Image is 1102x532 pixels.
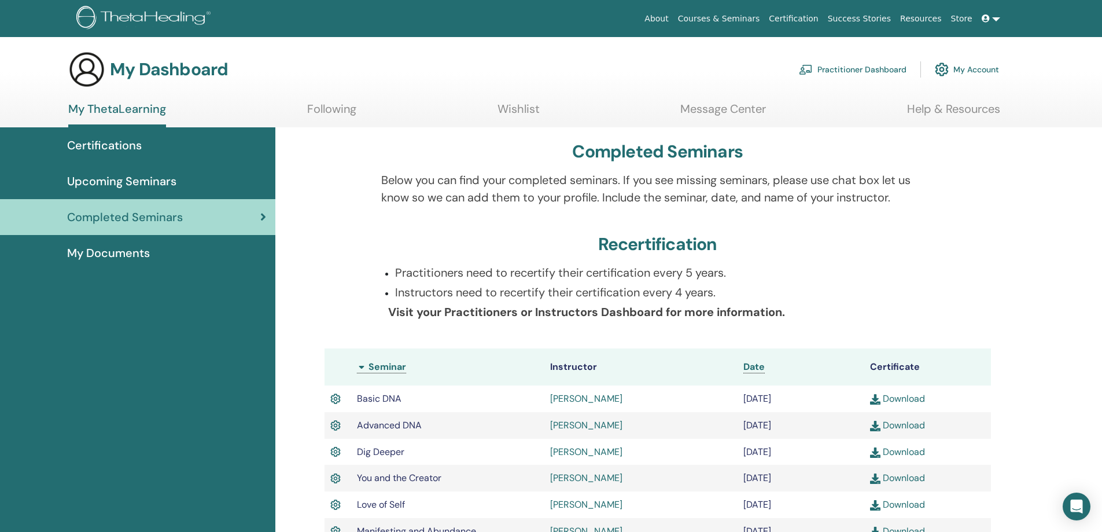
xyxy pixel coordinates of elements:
[895,8,946,30] a: Resources
[738,439,864,465] td: [DATE]
[935,60,949,79] img: cog.svg
[572,141,743,162] h3: Completed Seminars
[823,8,895,30] a: Success Stories
[357,498,405,511] span: Love of Self
[67,173,176,190] span: Upcoming Seminars
[907,102,1000,124] a: Help & Resources
[307,102,356,124] a: Following
[870,474,880,484] img: download.svg
[870,472,925,484] a: Download
[799,64,813,75] img: chalkboard-teacher.svg
[68,102,166,127] a: My ThetaLearning
[870,446,925,458] a: Download
[395,264,934,281] p: Practitioners need to recertify their certification every 5 years.
[550,446,622,458] a: [PERSON_NAME]
[68,51,105,88] img: generic-user-icon.jpg
[388,304,785,320] b: Visit your Practitioners or Instructors Dashboard for more information.
[870,421,880,431] img: download.svg
[870,392,925,405] a: Download
[357,392,401,405] span: Basic DNA
[67,137,142,154] span: Certifications
[738,491,864,518] td: [DATE]
[357,419,422,431] span: Advanced DNA
[550,498,622,511] a: [PERSON_NAME]
[870,447,880,458] img: download.svg
[738,386,864,412] td: [DATE]
[738,465,864,491] td: [DATE]
[330,418,341,433] img: Active Certificate
[673,8,765,30] a: Courses & Seminars
[357,446,404,458] span: Dig Deeper
[110,59,228,80] h3: My Dashboard
[870,419,925,431] a: Download
[946,8,977,30] a: Store
[598,234,717,255] h3: Recertification
[544,348,738,386] th: Instructor
[550,472,622,484] a: [PERSON_NAME]
[870,394,880,405] img: download.svg
[743,361,765,373] a: Date
[550,419,622,431] a: [PERSON_NAME]
[76,6,215,32] img: logo.png
[1063,493,1090,520] div: Open Intercom Messenger
[738,412,864,439] td: [DATE]
[330,445,341,460] img: Active Certificate
[395,284,934,301] p: Instructors need to recertify their certification every 4 years.
[799,57,906,82] a: Practitioner Dashboard
[330,391,341,406] img: Active Certificate
[357,472,441,484] span: You and the Creator
[640,8,673,30] a: About
[67,208,183,226] span: Completed Seminars
[330,497,341,512] img: Active Certificate
[550,392,622,405] a: [PERSON_NAME]
[870,500,880,511] img: download.svg
[497,102,540,124] a: Wishlist
[330,471,341,486] img: Active Certificate
[381,171,934,206] p: Below you can find your completed seminars. If you see missing seminars, please use chat box let ...
[935,57,999,82] a: My Account
[67,244,150,262] span: My Documents
[864,348,991,386] th: Certificate
[680,102,766,124] a: Message Center
[870,498,925,511] a: Download
[764,8,823,30] a: Certification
